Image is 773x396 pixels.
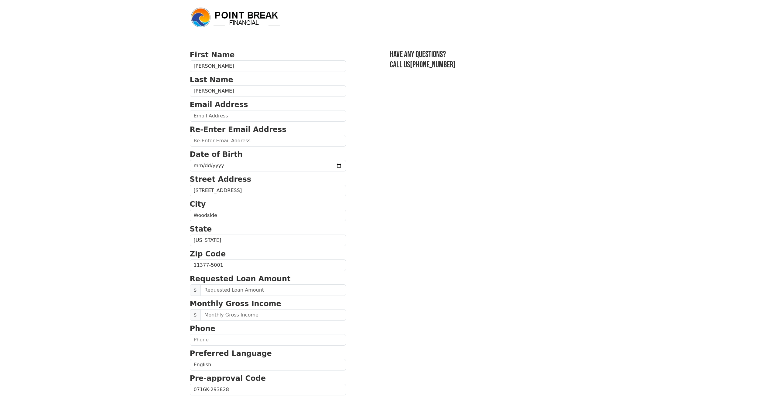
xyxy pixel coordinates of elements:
strong: Date of Birth [190,150,243,159]
span: $ [190,309,201,321]
p: Monthly Gross Income [190,298,346,309]
strong: City [190,200,206,208]
h3: Call us [390,60,583,70]
strong: Zip Code [190,250,226,258]
strong: Preferred Language [190,349,272,358]
input: Zip Code [190,259,346,271]
input: Last Name [190,85,346,97]
input: Phone [190,334,346,346]
input: Monthly Gross Income [200,309,346,321]
strong: First Name [190,51,235,59]
strong: Pre-approval Code [190,374,266,383]
strong: Email Address [190,100,248,109]
input: Re-Enter Email Address [190,135,346,147]
input: Street Address [190,185,346,196]
h3: Have any questions? [390,49,583,60]
strong: Requested Loan Amount [190,275,291,283]
strong: Re-Enter Email Address [190,125,286,134]
input: City [190,210,346,221]
span: $ [190,284,201,296]
input: Pre-approval Code [190,384,346,395]
strong: Street Address [190,175,251,184]
strong: State [190,225,212,233]
input: Email Address [190,110,346,122]
strong: Phone [190,324,216,333]
img: logo.png [190,7,281,29]
a: [PHONE_NUMBER] [410,60,456,70]
strong: Last Name [190,76,233,84]
input: Requested Loan Amount [200,284,346,296]
input: First Name [190,60,346,72]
